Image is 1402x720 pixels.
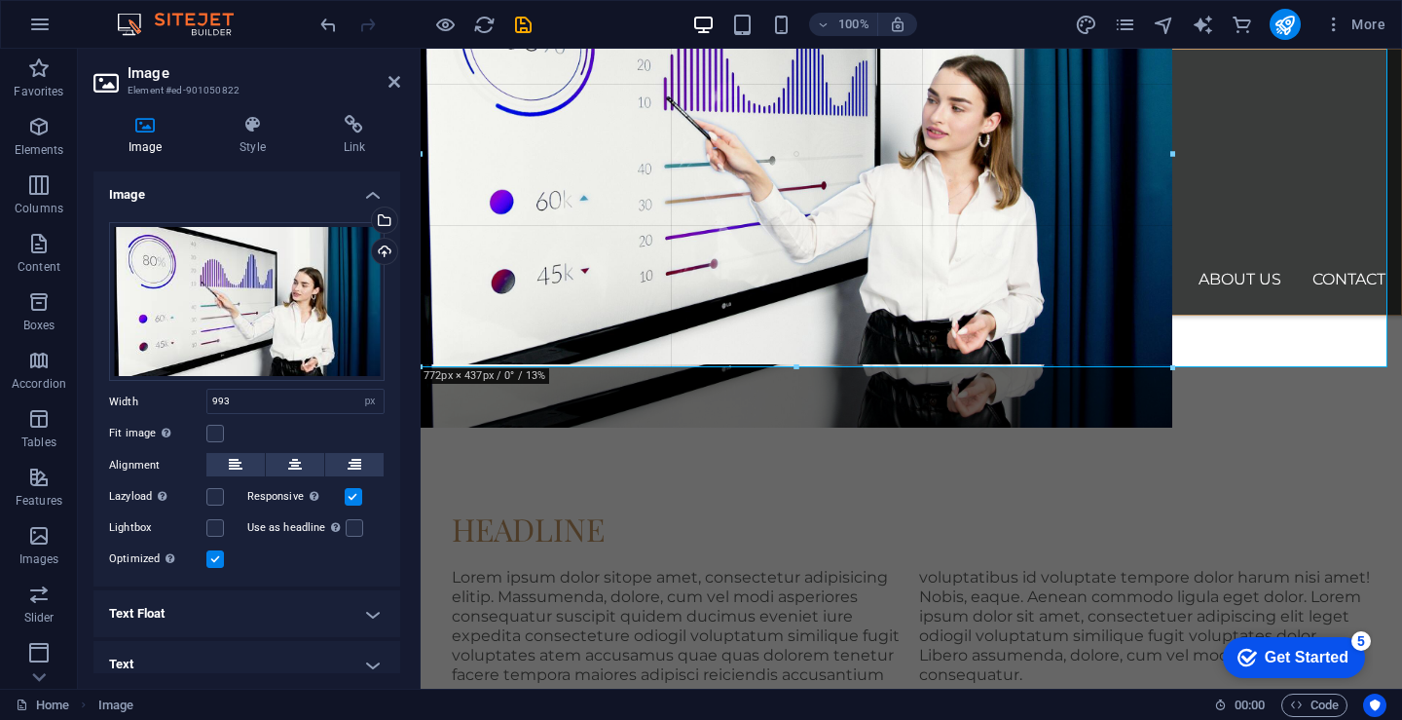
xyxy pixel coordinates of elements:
label: Lightbox [109,516,206,540]
label: Optimized [109,548,206,571]
h6: Session time [1214,694,1266,717]
i: Design (Ctrl+Alt+Y) [1075,14,1097,36]
i: Save (Ctrl+S) [512,14,535,36]
button: commerce [1231,13,1254,36]
button: save [511,13,535,36]
div: businesswoman-presenting-data-on-a-large-digital-screen-in-a-modern-office-setting-BjYfFc2jQ5C2ag... [109,222,385,382]
span: More [1324,15,1385,34]
button: 100% [809,13,878,36]
button: Click here to leave preview mode and continue editing [433,13,457,36]
button: publish [1270,9,1301,40]
p: Accordion [12,376,66,392]
button: Usercentrics [1363,694,1386,717]
button: pages [1114,13,1137,36]
button: More [1316,9,1393,40]
span: Code [1290,694,1339,717]
div: Get Started [57,21,141,39]
i: Navigator [1153,14,1175,36]
span: : [1248,698,1251,712]
img: Editor Logo [112,13,258,36]
p: Boxes [23,318,55,333]
h4: Link [309,115,400,156]
p: Elements [15,142,64,158]
div: 772px × 437px / 0° / 13% [420,368,549,384]
h3: Element #ed-901050822 [128,82,361,99]
h4: Style [204,115,308,156]
h4: Image [93,115,204,156]
label: Use as headline [247,516,346,540]
nav: breadcrumb [98,694,133,717]
i: Reload page [473,14,496,36]
button: navigator [1153,13,1176,36]
span: Click to select. Double-click to edit [98,694,133,717]
label: Fit image [109,422,206,445]
i: Publish [1273,14,1296,36]
label: Width [109,397,206,407]
button: design [1075,13,1098,36]
i: Undo: Change image (Ctrl+Z) [317,14,340,36]
h4: Text [93,641,400,688]
button: text_generator [1192,13,1215,36]
p: Features [16,493,62,509]
p: Slider [24,610,55,625]
button: undo [316,13,340,36]
p: Content [18,259,60,275]
label: Responsive [247,485,345,509]
i: Commerce [1231,14,1253,36]
span: 00 00 [1235,694,1265,717]
i: Pages (Ctrl+Alt+S) [1114,14,1136,36]
a: Click to cancel selection. Double-click to open Pages [16,694,69,717]
button: Code [1281,694,1347,717]
h4: Image [93,171,400,207]
label: Lazyload [109,485,206,509]
p: Favorites [14,84,63,99]
div: 5 [144,4,164,23]
p: Tables [21,435,56,450]
i: On resize automatically adjust zoom level to fit chosen device. [889,16,906,33]
h2: Image [128,64,400,82]
h6: 100% [838,13,869,36]
i: AI Writer [1192,14,1214,36]
p: Columns [15,201,63,216]
p: Images [19,551,59,567]
button: reload [472,13,496,36]
div: Get Started 5 items remaining, 0% complete [16,10,158,51]
h4: Text Float [93,590,400,637]
label: Alignment [109,454,206,477]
